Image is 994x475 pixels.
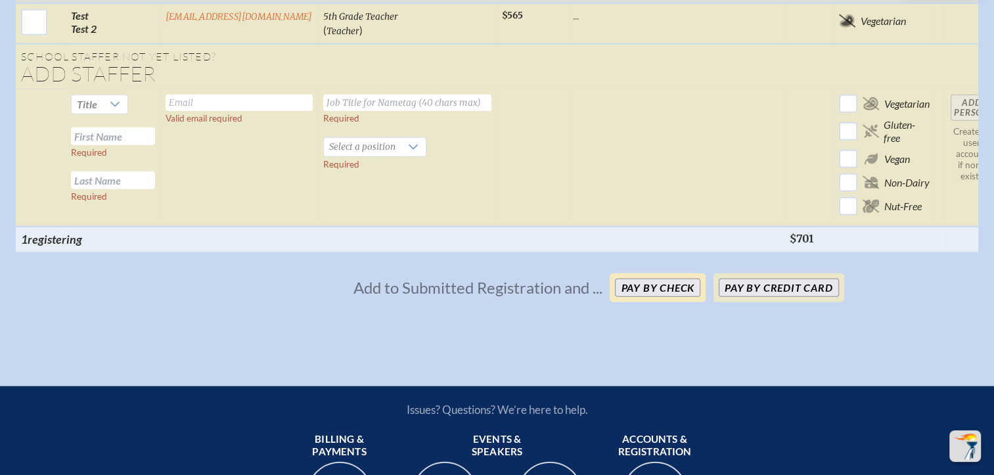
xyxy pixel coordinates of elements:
[323,11,398,22] span: 5th Grade Teacher
[71,127,155,145] input: First Name
[72,95,102,114] span: Title
[28,232,82,246] span: registering
[292,433,387,459] span: Billing & payments
[71,191,107,202] label: Required
[71,171,155,189] input: Last Name
[719,279,838,297] button: Pay by Credit Card
[71,147,107,158] label: Required
[884,97,930,110] span: Vegetarian
[884,152,910,166] span: Vegan
[323,24,327,36] span: (
[327,26,359,37] span: Teacher
[324,138,401,156] span: Select a position
[861,14,906,28] span: Vegetarian
[884,118,930,145] span: Gluten-free
[884,176,930,189] span: Non-Dairy
[77,98,97,110] span: Title
[573,9,779,22] p: ...
[952,433,978,459] img: To the top
[16,227,160,252] th: 1
[608,433,702,459] span: Accounts & registration
[884,200,922,213] span: Nut-Free
[502,10,523,21] span: $565
[615,279,700,297] button: Pay by Check
[949,430,981,462] button: Scroll Top
[353,278,602,298] p: Add to Submitted Registration and ...
[166,113,242,124] label: Valid email required
[359,24,363,36] span: )
[951,126,993,182] p: Creates a user account if none exists
[166,11,313,22] a: [EMAIL_ADDRESS][DOMAIN_NAME]
[323,95,491,111] input: Job Title for Nametag (40 chars max)
[323,159,359,170] label: Required
[166,95,313,111] input: Email
[266,403,729,417] p: Issues? Questions? We’re here to help.
[323,113,359,124] label: Required
[66,3,160,44] td: Test Test 2
[784,227,834,252] th: $701
[450,433,545,459] span: Events & speakers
